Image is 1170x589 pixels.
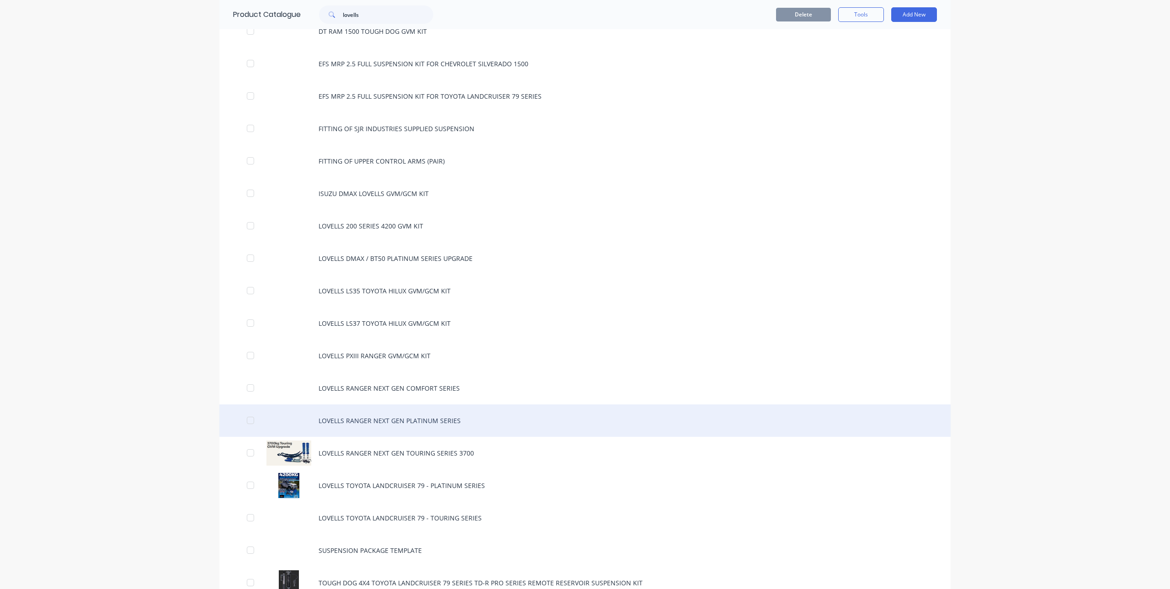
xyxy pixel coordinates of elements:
div: LOVELLS LS35 TOYOTA HILUX GVM/GCM KIT [219,275,951,307]
button: Add New [891,7,937,22]
div: LOVELLS TOYOTA LANDCRUISER 79 - TOURING SERIES [219,502,951,534]
div: LOVELLS TOYOTA LANDCRUISER 79 - PLATINUM SERIESLOVELLS TOYOTA LANDCRUISER 79 - PLATINUM SERIES [219,469,951,502]
button: Tools [838,7,884,22]
div: DT RAM 1500 TOUGH DOG GVM KIT [219,15,951,48]
div: LOVELLS DMAX / BT50 PLATINUM SERIES UPGRADE [219,242,951,275]
div: EFS MRP 2.5 FULL SUSPENSION KIT FOR TOYOTA LANDCRUISER 79 SERIES [219,80,951,112]
div: LOVELLS 200 SERIES 4200 GVM KIT [219,210,951,242]
div: LOVELLS PXIII RANGER GVM/GCM KIT [219,340,951,372]
div: LOVELLS LS37 TOYOTA HILUX GVM/GCM KIT [219,307,951,340]
input: Search... [343,5,433,24]
div: LOVELLS RANGER NEXT GEN TOURING SERIES 3700LOVELLS RANGER NEXT GEN TOURING SERIES 3700 [219,437,951,469]
div: ISUZU DMAX LOVELLS GVM/GCM KIT [219,177,951,210]
div: FITTING OF SJR INDUSTRIES SUPPLIED SUSPENSION [219,112,951,145]
div: EFS MRP 2.5 FULL SUSPENSION KIT FOR CHEVROLET SILVERADO 1500 [219,48,951,80]
div: FITTING OF UPPER CONTROL ARMS (PAIR) [219,145,951,177]
button: Delete [776,8,831,21]
div: SUSPENSION PACKAGE TEMPLATE [219,534,951,567]
div: LOVELLS RANGER NEXT GEN PLATINUM SERIES [219,404,951,437]
div: LOVELLS RANGER NEXT GEN COMFORT SERIES [219,372,951,404]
